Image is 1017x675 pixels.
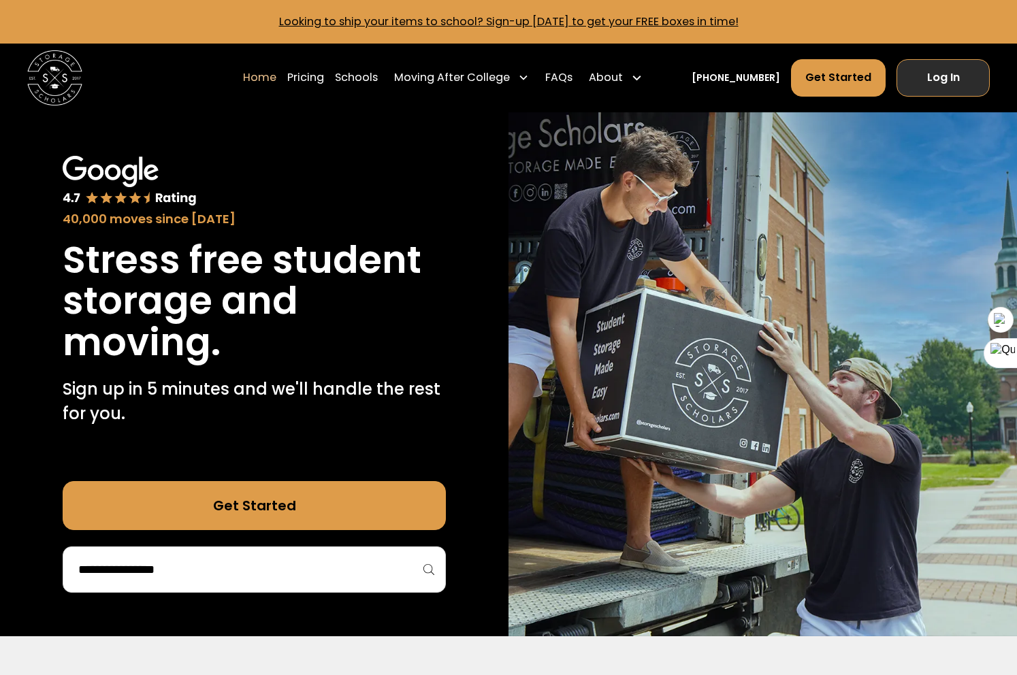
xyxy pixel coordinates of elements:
a: Log In [897,59,990,96]
a: Pricing [287,59,324,97]
img: Storage Scholars main logo [27,50,82,105]
div: About [589,69,623,86]
a: Get Started [791,59,886,96]
a: Home [243,59,276,97]
div: Moving After College [394,69,510,86]
img: Storage Scholars makes moving and storage easy. [508,112,1017,637]
div: Moving After College [389,59,534,97]
a: Looking to ship your items to school? Sign-up [DATE] to get your FREE boxes in time! [279,14,739,29]
a: Get Started [63,481,446,530]
p: Sign up in 5 minutes and we'll handle the rest for you. [63,377,446,426]
div: 40,000 moves since [DATE] [63,210,446,228]
a: Schools [335,59,378,97]
div: About [583,59,647,97]
h1: Stress free student storage and moving. [63,240,446,363]
img: Google 4.7 star rating [63,156,197,207]
a: FAQs [545,59,572,97]
a: [PHONE_NUMBER] [692,71,780,85]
